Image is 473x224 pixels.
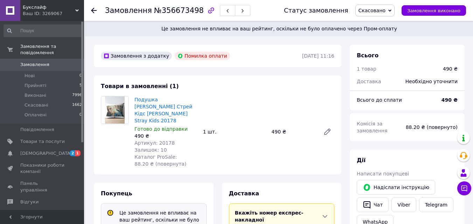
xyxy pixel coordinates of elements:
span: 2 [70,150,75,156]
span: Написати покупцеві [357,171,409,176]
img: Подушка Лі Фелікс Стрей Кідс Lee Felix Stray Kids 20178 [105,96,125,124]
span: 5 [79,82,82,89]
span: 0 [79,73,82,79]
span: Повідомлення [20,127,54,133]
div: Статус замовлення [284,7,348,14]
span: Артикул: 20178 [134,140,175,146]
span: Букслайф [23,4,75,10]
span: Дії [357,157,366,164]
div: 490 ₴ [269,127,318,137]
span: [DEMOGRAPHIC_DATA] [20,150,72,157]
button: Чат [357,197,389,212]
span: 1 товар [357,66,376,72]
a: Редагувати [320,125,334,139]
button: Замовлення виконано [402,5,466,16]
span: Товари в замовленні (1) [101,83,179,89]
span: 1662 [72,102,82,108]
div: Замовлення з додатку [101,52,172,60]
span: Замовлення та повідомлення [20,43,84,56]
span: Доставка [357,79,381,84]
span: Замовлення виконано [407,8,460,13]
span: Готово до відправки [134,126,188,132]
span: Показники роботи компанії [20,162,65,175]
span: Товари та послуги [20,138,65,145]
span: Доставка [229,190,259,197]
span: 1 [75,150,81,156]
span: Покупець [101,190,132,197]
div: Ваш ID: 3269067 [23,10,84,17]
div: Необхідно уточнити [401,74,462,89]
span: 0 [79,112,82,118]
a: Telegram [419,197,453,212]
a: Viber [391,197,416,212]
button: Чат з покупцем [457,181,471,195]
span: Комісія за замовлення [357,121,388,133]
span: Виконані [25,92,46,99]
div: 490 ₴ [134,132,197,139]
span: 7996 [72,92,82,99]
span: Залишок: 10 [134,147,167,153]
span: Це замовлення не впливає на ваш рейтинг, оскільки не було оплачено через Пром-оплату [94,25,465,32]
b: 490 ₴ [441,97,458,103]
span: Всього [357,52,378,59]
span: 88.20 ₴ (повернуто) [406,124,458,130]
span: Оплачені [25,112,47,118]
button: Надіслати інструкцію [357,180,435,195]
span: Панель управління [20,180,65,193]
span: Скасовано [359,8,386,13]
span: Нові [25,73,35,79]
span: Прийняті [25,82,46,89]
span: Скасовані [25,102,48,108]
span: Відгуки [20,199,39,205]
a: Подушка [PERSON_NAME] Стрей Кідс [PERSON_NAME] Stray Kids 20178 [134,97,192,123]
time: [DATE] 11:16 [302,53,334,59]
span: Всього до сплати [357,97,402,103]
div: 1 шт. [200,127,269,137]
input: Пошук [4,24,83,37]
div: 490 ₴ [443,65,458,72]
span: Вкажіть номер експрес-накладної [235,210,304,223]
span: Замовлення [20,62,49,68]
span: Замовлення [105,6,152,15]
span: Каталог ProSale: 88.20 ₴ (повернута) [134,154,186,167]
span: №356673498 [154,6,204,15]
div: Помилка оплати [175,52,230,60]
div: Повернутися назад [91,7,97,14]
